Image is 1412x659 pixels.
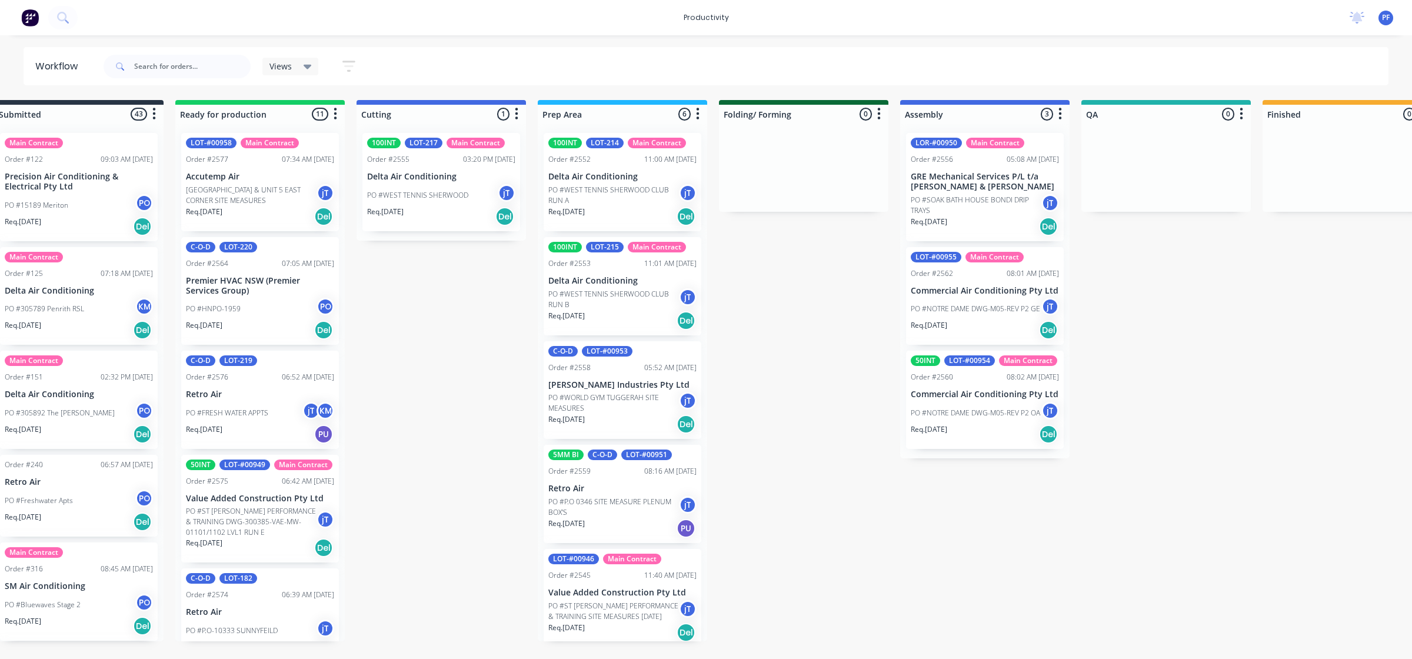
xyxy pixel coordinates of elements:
div: 06:42 AM [DATE] [282,476,334,487]
div: Order #2556 [911,154,953,165]
p: PO #305892 The [PERSON_NAME] [5,408,115,418]
div: 100INTLOT-217Main ContractOrder #255503:20 PM [DATE]Delta Air ConditioningPO #WEST TENNIS SHERWOO... [362,133,520,231]
div: Order #2576 [186,372,228,382]
div: 100INT [367,138,401,148]
div: 50INTLOT-#00954Main ContractOrder #256008:02 AM [DATE]Commercial Air Conditioning Pty LtdPO #NOTR... [906,351,1064,449]
div: jT [1041,402,1059,420]
div: C-O-D [186,355,215,366]
p: Req. [DATE] [186,424,222,435]
div: 07:18 AM [DATE] [101,268,153,279]
div: Del [133,617,152,635]
div: Order #2553 [548,258,591,269]
div: 50INTLOT-#00949Main ContractOrder #257506:42 AM [DATE]Value Added Construction Pty LtdPO #ST [PER... [181,455,339,563]
p: Delta Air Conditioning [548,172,697,182]
div: Main Contract [603,554,661,564]
p: Delta Air Conditioning [367,172,515,182]
div: Order #2559 [548,466,591,477]
p: Req. [DATE] [186,207,222,217]
div: Order #125 [5,268,43,279]
div: Order #2552 [548,154,591,165]
span: PF [1382,12,1390,23]
div: Order #2545 [548,570,591,581]
div: C-O-DLOT-220Order #256407:05 AM [DATE]Premier HVAC NSW (Premier Services Group)PO #HNPO-1959POReq... [181,237,339,345]
input: Search for orders... [134,55,251,78]
div: 07:34 AM [DATE] [282,154,334,165]
div: Main Contract [5,252,63,262]
p: GRE Mechanical Services P/L t/a [PERSON_NAME] & [PERSON_NAME] [911,172,1059,192]
div: LOR-#00950 [911,138,962,148]
div: C-O-D [588,450,617,460]
div: jT [317,620,334,637]
div: Del [133,425,152,444]
div: 100INTLOT-214Main ContractOrder #255211:00 AM [DATE]Delta Air ConditioningPO #WEST TENNIS SHERWOO... [544,133,701,231]
p: Precision Air Conditioning & Electrical Pty Ltd [5,172,153,192]
div: Order #2577 [186,154,228,165]
div: jT [679,184,697,202]
div: 06:52 AM [DATE] [282,372,334,382]
p: PO #Freshwater Apts [5,495,73,506]
p: Req. [DATE] [548,414,585,425]
div: 03:20 PM [DATE] [463,154,515,165]
p: [PERSON_NAME] Industries Pty Ltd [548,380,697,390]
div: 08:16 AM [DATE] [644,466,697,477]
div: Main Contract [241,138,299,148]
div: 06:39 AM [DATE] [282,590,334,600]
div: LOT-#00949 [219,460,270,470]
p: Req. [DATE] [186,320,222,331]
p: Req. [DATE] [5,217,41,227]
p: PO #WEST TENNIS SHERWOOD [367,190,468,201]
p: Accutemp Air [186,172,334,182]
div: Del [314,538,333,557]
div: Del [495,207,514,226]
div: C-O-D [186,573,215,584]
div: Del [1039,425,1058,444]
div: Main Contract [5,138,63,148]
div: Main Contract [628,242,686,252]
div: 100INT [548,138,582,148]
p: Req. [DATE] [911,217,947,227]
div: 08:45 AM [DATE] [101,564,153,574]
div: LOT-#00955Main ContractOrder #256208:01 AM [DATE]Commercial Air Conditioning Pty LtdPO #NOTRE DAM... [906,247,1064,345]
p: PO #P.O-10333 SUNNYFEILD [186,625,278,636]
div: LOT-#00955 [911,252,961,262]
div: LOT-#00954 [944,355,995,366]
p: Req. [DATE] [911,320,947,331]
p: PO #NOTRE DAME DWG-M05-REV P2 OA [911,408,1040,418]
p: Req. [DATE] [186,538,222,548]
div: LOT-#00953 [582,346,632,357]
div: Order #151 [5,372,43,382]
div: Order #2562 [911,268,953,279]
p: Req. [DATE] [548,207,585,217]
div: jT [679,288,697,306]
div: Main Contract [5,547,63,558]
div: LOT-#00946 [548,554,599,564]
p: [GEOGRAPHIC_DATA] & UNIT 5 EAST CORNER SITE MEASURES [186,185,317,206]
p: Req. [DATE] [5,424,41,435]
p: Req. [DATE] [548,311,585,321]
div: C-O-D [548,346,578,357]
div: Del [314,207,333,226]
p: SM Air Conditioning [5,581,153,591]
p: PO #NOTRE DAME DWG-M05-REV P2 GE [911,304,1040,314]
div: Order #2574 [186,590,228,600]
p: PO #HNPO-1959 [186,304,241,314]
div: 08:02 AM [DATE] [1007,372,1059,382]
div: LOT-220 [219,242,257,252]
p: Retro Air [186,390,334,400]
div: Del [677,311,695,330]
div: LOT-219 [219,355,257,366]
div: Main Contract [274,460,332,470]
div: productivity [678,9,735,26]
p: PO #Bluewaves Stage 2 [5,600,81,610]
div: 100INTLOT-215Main ContractOrder #255311:01 AM [DATE]Delta Air ConditioningPO #WEST TENNIS SHERWOO... [544,237,701,335]
div: Workflow [35,59,84,74]
p: Retro Air [5,477,153,487]
p: PO #WEST TENNIS SHERWOOD CLUB RUN A [548,185,679,206]
p: Delta Air Conditioning [5,286,153,296]
div: Del [314,321,333,340]
div: jT [498,184,515,202]
p: Req. [DATE] [548,518,585,529]
div: PO [135,490,153,507]
div: 08:01 AM [DATE] [1007,268,1059,279]
div: KM [135,298,153,315]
